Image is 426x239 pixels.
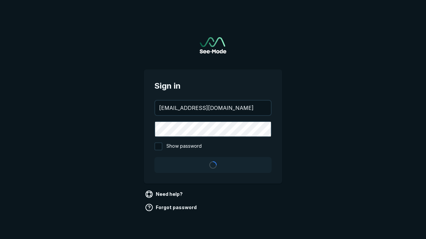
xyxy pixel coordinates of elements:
input: your@email.com [155,101,271,115]
a: Go to sign in [200,37,226,53]
span: Sign in [154,80,272,92]
a: Need help? [144,189,185,199]
a: Forgot password [144,202,199,213]
span: Show password [166,142,202,150]
img: See-Mode Logo [200,37,226,53]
